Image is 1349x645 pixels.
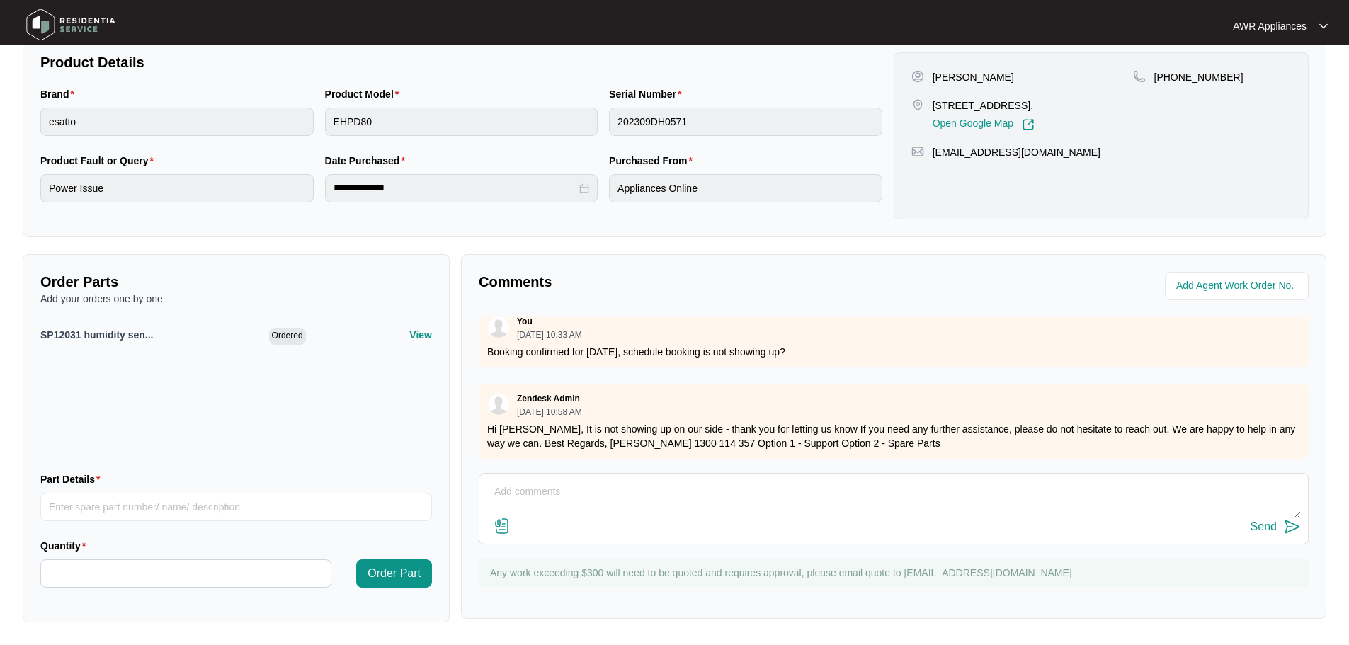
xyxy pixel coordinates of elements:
[40,108,314,136] input: Brand
[487,422,1300,450] p: Hi [PERSON_NAME], It is not showing up on our side - thank you for letting us know If you need an...
[609,154,698,168] label: Purchased From
[1154,70,1243,84] p: [PHONE_NUMBER]
[488,316,509,338] img: user.svg
[517,331,582,339] p: [DATE] 10:33 AM
[40,87,80,101] label: Brand
[1251,518,1301,537] button: Send
[325,108,598,136] input: Product Model
[1251,520,1277,533] div: Send
[517,316,533,327] p: You
[21,4,120,46] img: residentia service logo
[488,394,509,415] img: user.svg
[933,70,1014,84] p: [PERSON_NAME]
[609,174,882,202] input: Purchased From
[41,560,331,587] input: Quantity
[517,393,580,404] p: Zendesk Admin
[494,518,511,535] img: file-attachment-doc.svg
[40,272,432,292] p: Order Parts
[1284,518,1301,535] img: send-icon.svg
[368,565,421,582] span: Order Part
[40,539,91,553] label: Quantity
[490,566,1302,580] p: Any work exceeding $300 will need to be quoted and requires approval, please email quote to [EMAI...
[1176,278,1300,295] input: Add Agent Work Order No.
[40,154,159,168] label: Product Fault or Query
[1133,70,1146,83] img: map-pin
[911,70,924,83] img: user-pin
[334,181,577,195] input: Date Purchased
[1319,23,1328,30] img: dropdown arrow
[933,98,1035,113] p: [STREET_ADDRESS],
[609,108,882,136] input: Serial Number
[356,559,432,588] button: Order Part
[933,145,1100,159] p: [EMAIL_ADDRESS][DOMAIN_NAME]
[609,87,687,101] label: Serial Number
[409,328,432,342] p: View
[269,328,306,345] span: Ordered
[479,272,884,292] p: Comments
[911,98,924,111] img: map-pin
[325,154,411,168] label: Date Purchased
[40,329,154,341] span: SP12031 humidity sen...
[40,174,314,202] input: Product Fault or Query
[1022,118,1035,131] img: Link-External
[933,118,1035,131] a: Open Google Map
[40,292,432,306] p: Add your orders one by one
[325,87,405,101] label: Product Model
[40,472,106,486] label: Part Details
[40,493,432,521] input: Part Details
[911,145,924,158] img: map-pin
[487,345,1300,359] p: Booking confirmed for [DATE], schedule booking is not showing up?
[517,408,582,416] p: [DATE] 10:58 AM
[1233,19,1307,33] p: AWR Appliances
[40,52,882,72] p: Product Details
